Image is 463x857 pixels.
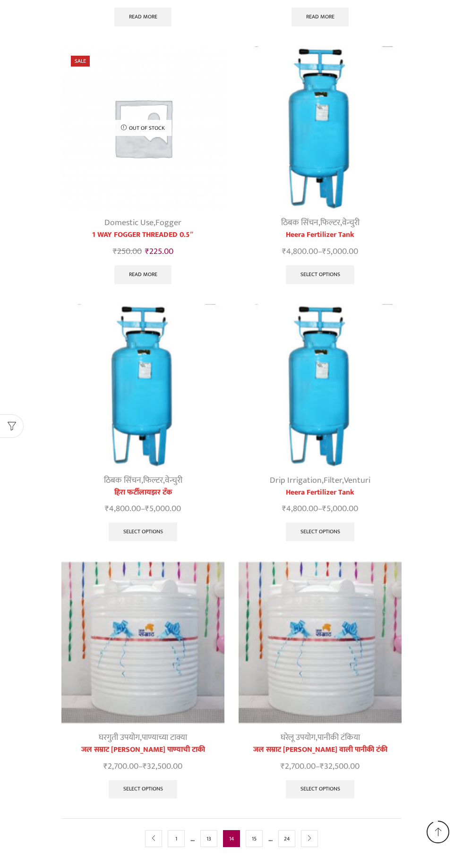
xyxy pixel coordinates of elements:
a: Page 13 [200,830,217,847]
a: पाण्याच्या टाक्या [142,731,187,745]
img: Jal Samrat Foam Based Water Storage Tank [61,561,224,724]
a: Heera Fertilizer Tank [239,229,402,241]
img: Placeholder [61,46,224,209]
a: 1 WAY FOGGER THREADED 0.5″ [61,229,224,241]
img: Heera Fertilizer Tank [239,304,402,467]
a: फिल्टर [143,473,163,487]
bdi: 2,700.00 [281,759,316,773]
span: Sale [71,56,90,67]
div: , [61,731,224,744]
span: ₹ [282,244,286,259]
bdi: 32,500.00 [143,759,182,773]
a: फिल्टर [320,216,340,230]
a: Select options for “जल सम्राट फॉमवाली पाण्याची टाकी” [109,780,178,799]
span: ₹ [282,502,286,516]
a: Domestic Use [104,216,154,230]
span: ₹ [145,502,149,516]
a: Page 15 [246,830,263,847]
span: – [61,503,224,515]
a: Select options for “जल सम्राट फॉम वाली पानीकी टंकी” [286,780,355,799]
a: ठिबक सिंचन [281,216,318,230]
a: Filter [324,473,342,487]
span: ₹ [105,502,109,516]
a: Read more about “1 WAY FOGGER THREADED 0.5"” [292,8,349,26]
a: Venturi [344,473,370,487]
a: ठिबक सिंचन [104,473,141,487]
img: Heera Fertilizer Tank [61,304,224,467]
p: Out of stock [114,120,171,136]
div: , , [61,474,224,487]
bdi: 5,000.00 [322,244,358,259]
span: … [190,832,195,845]
span: ₹ [322,502,326,516]
a: घरगुती उपयोग [99,731,140,745]
bdi: 5,000.00 [322,502,358,516]
img: Heera Fertilizer Tank [239,46,402,209]
a: Select options for “Heera Fertilizer Tank” [286,522,355,541]
div: , [239,731,402,744]
div: , [61,217,224,229]
a: Fogger [155,216,181,230]
span: ₹ [322,244,326,259]
span: ₹ [113,244,117,259]
a: वेन्चुरी [165,473,182,487]
a: Read more about “1 WAY FOGGER THREADED 0.5"” [114,8,172,26]
span: Page 14 [223,830,240,847]
bdi: 4,800.00 [282,502,318,516]
a: जल सम्राट [PERSON_NAME] पाण्याची टाकी [61,744,224,756]
span: ₹ [145,244,149,259]
div: , , [239,217,402,229]
a: Select options for “हिरा फर्टीलायझर टँक” [109,522,178,541]
a: हिरा फर्टीलायझर टँक [61,487,224,498]
span: ₹ [103,759,108,773]
span: ₹ [281,759,285,773]
a: जल सम्राट [PERSON_NAME] वाली पानीकी टंकी [239,744,402,756]
a: वेन्चुरी [342,216,360,230]
span: – [239,760,402,773]
img: Jal Samrat Foam Based Water Storage Tank [239,561,402,724]
a: Page 1 [168,830,185,847]
span: ₹ [320,759,324,773]
a: Drip Irrigation [270,473,322,487]
div: , , [239,474,402,487]
a: Heera Fertilizer Tank [239,487,402,498]
a: Select options for “Heera Fertilizer Tank” [286,265,355,284]
bdi: 32,500.00 [320,759,360,773]
span: … [268,832,273,845]
a: Read more about “1 WAY FOGGER THREADED 0.5"” [114,265,172,284]
a: पानीकी टंकिया [317,731,360,745]
span: – [239,503,402,515]
span: – [239,245,402,258]
bdi: 5,000.00 [145,502,181,516]
a: घरेलू उपयोग [281,731,316,745]
span: ₹ [143,759,147,773]
bdi: 225.00 [145,244,173,259]
bdi: 4,800.00 [282,244,318,259]
bdi: 250.00 [113,244,142,259]
bdi: 4,800.00 [105,502,141,516]
bdi: 2,700.00 [103,759,138,773]
span: – [61,760,224,773]
a: Page 24 [278,830,295,847]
